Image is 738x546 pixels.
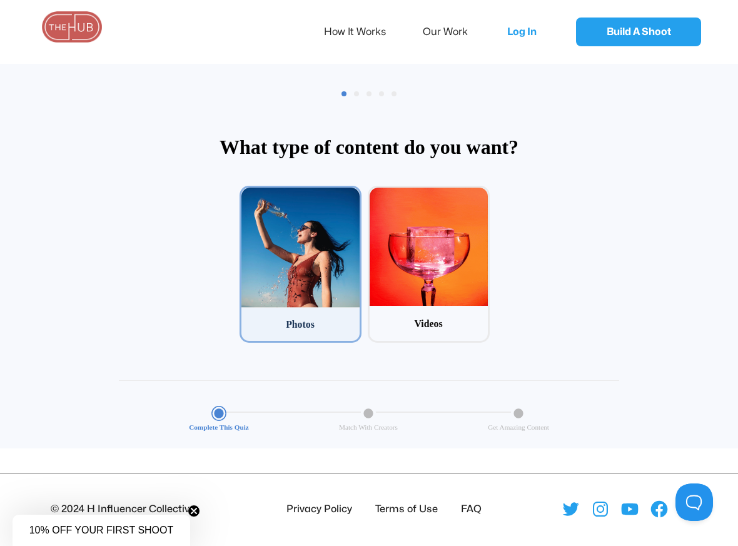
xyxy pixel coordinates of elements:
[51,501,195,517] div: © 2024 H Influencer Collective
[29,525,174,535] span: 10% OFF YOUR FIRST SHOOT
[423,19,485,45] a: Our Work
[456,501,482,517] li: FAQ
[576,18,701,46] a: Build A Shoot
[281,501,352,517] li: Privacy Policy
[13,515,190,546] div: 10% OFF YOUR FIRST SHOOTClose teaser
[495,11,557,53] a: Log In
[324,19,403,45] a: How It Works
[675,483,713,521] iframe: Toggle Customer Support
[188,505,200,517] button: Close teaser
[370,501,438,517] li: Terms of Use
